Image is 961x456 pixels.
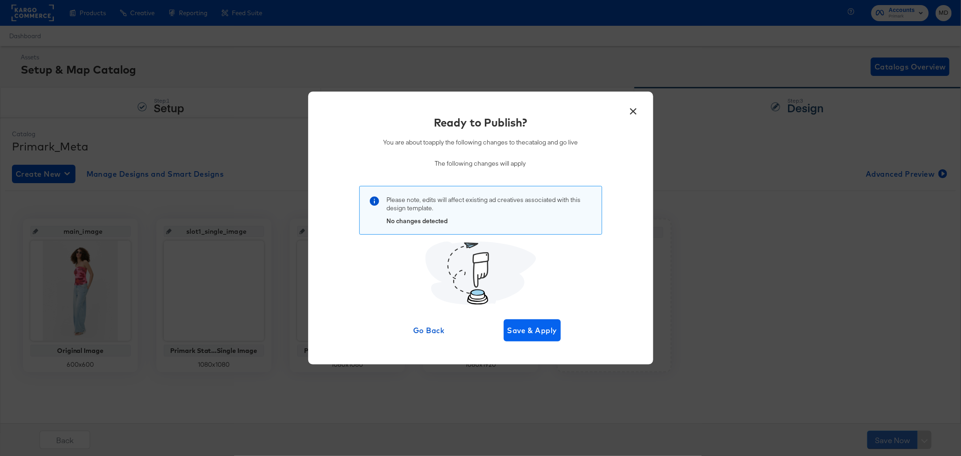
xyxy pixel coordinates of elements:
[387,196,593,213] p: Please note, edits will affect existing ad creatives associated with this design template .
[625,101,642,117] button: ×
[507,324,558,337] span: Save & Apply
[434,115,527,130] div: Ready to Publish?
[383,138,578,147] p: You are about to apply the following changes to the catalog and go live
[387,217,448,225] strong: No changes detected
[504,319,561,341] button: Save & Apply
[404,324,454,337] span: Go Back
[383,159,578,168] p: The following changes will apply
[400,319,458,341] button: Go Back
